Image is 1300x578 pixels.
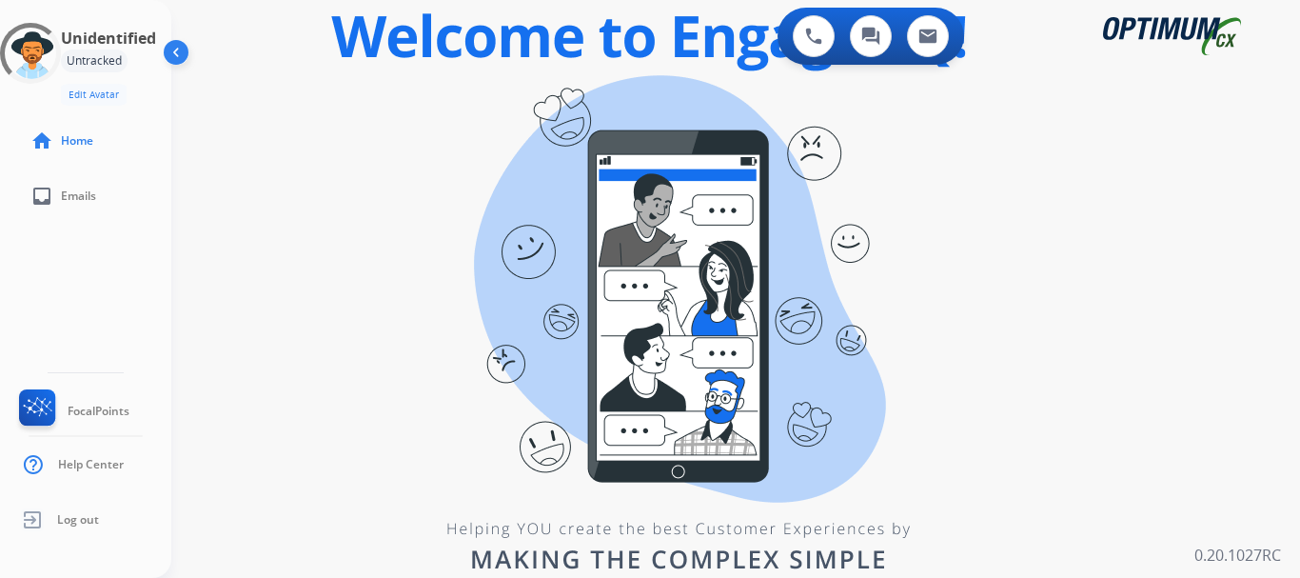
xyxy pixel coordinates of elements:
[30,130,53,152] mat-icon: home
[61,133,93,149] span: Home
[61,189,96,204] span: Emails
[30,185,53,208] mat-icon: inbox
[15,389,129,433] a: FocalPoints
[61,50,128,72] div: Untracked
[61,27,156,50] h3: Unidentified
[57,512,99,528] span: Log out
[1194,544,1281,567] p: 0.20.1027RC
[61,84,127,106] button: Edit Avatar
[58,457,124,472] span: Help Center
[68,404,129,419] span: FocalPoints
